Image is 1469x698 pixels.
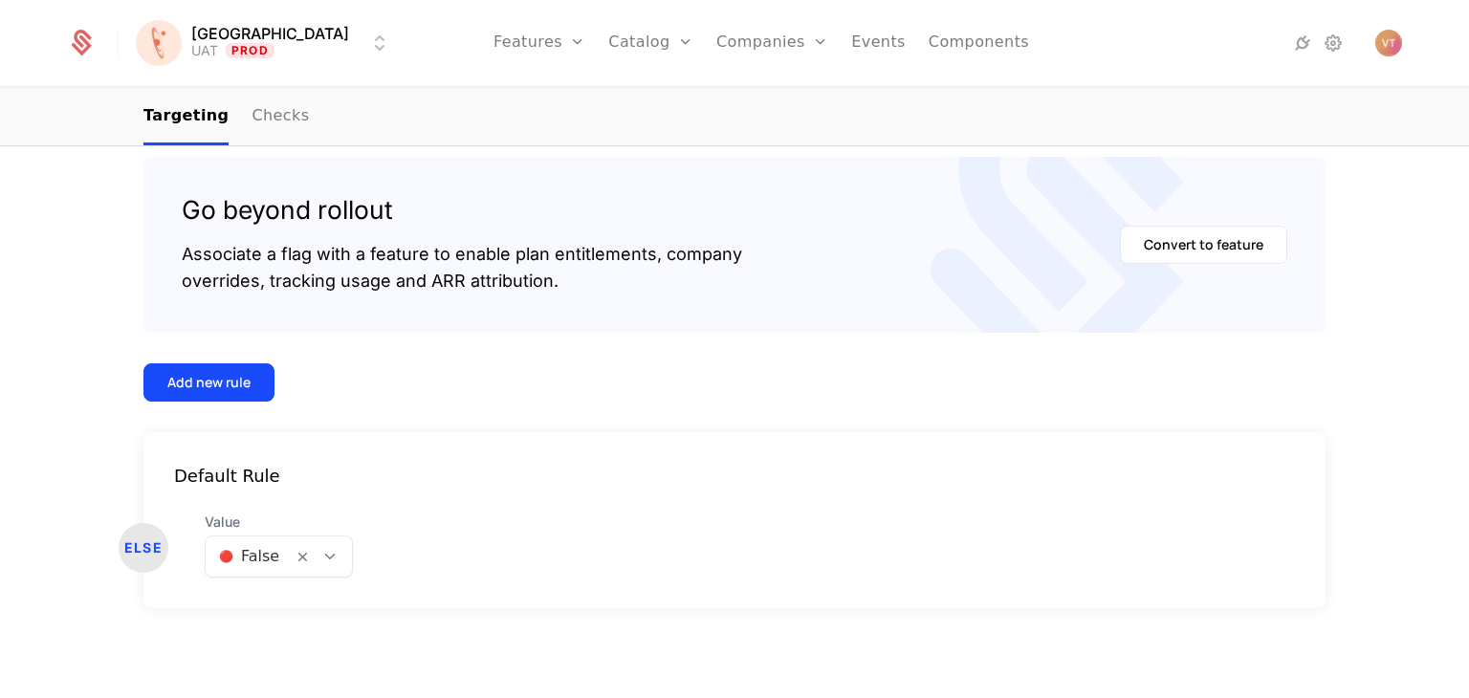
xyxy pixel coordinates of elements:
div: Associate a flag with a feature to enable plan entitlements, company overrides, tracking usage an... [182,241,742,294]
a: Checks [252,89,309,145]
button: Select environment [142,22,391,64]
button: Convert to feature [1120,226,1287,264]
span: Prod [226,43,274,58]
div: Default Rule [143,463,1326,490]
a: Settings [1322,32,1345,55]
ul: Choose Sub Page [143,89,309,145]
nav: Main [143,89,1326,145]
span: [GEOGRAPHIC_DATA] [191,26,349,41]
img: Vlada Todorovic [1375,30,1402,56]
div: Add new rule [167,373,251,392]
div: UAT [191,41,218,60]
img: Florence [136,20,182,66]
div: ELSE [119,523,168,573]
button: Add new rule [143,363,274,402]
button: Open user button [1375,30,1402,56]
a: Integrations [1291,32,1314,55]
div: Go beyond rollout [182,195,742,226]
span: Value [205,513,353,532]
a: Targeting [143,89,229,145]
